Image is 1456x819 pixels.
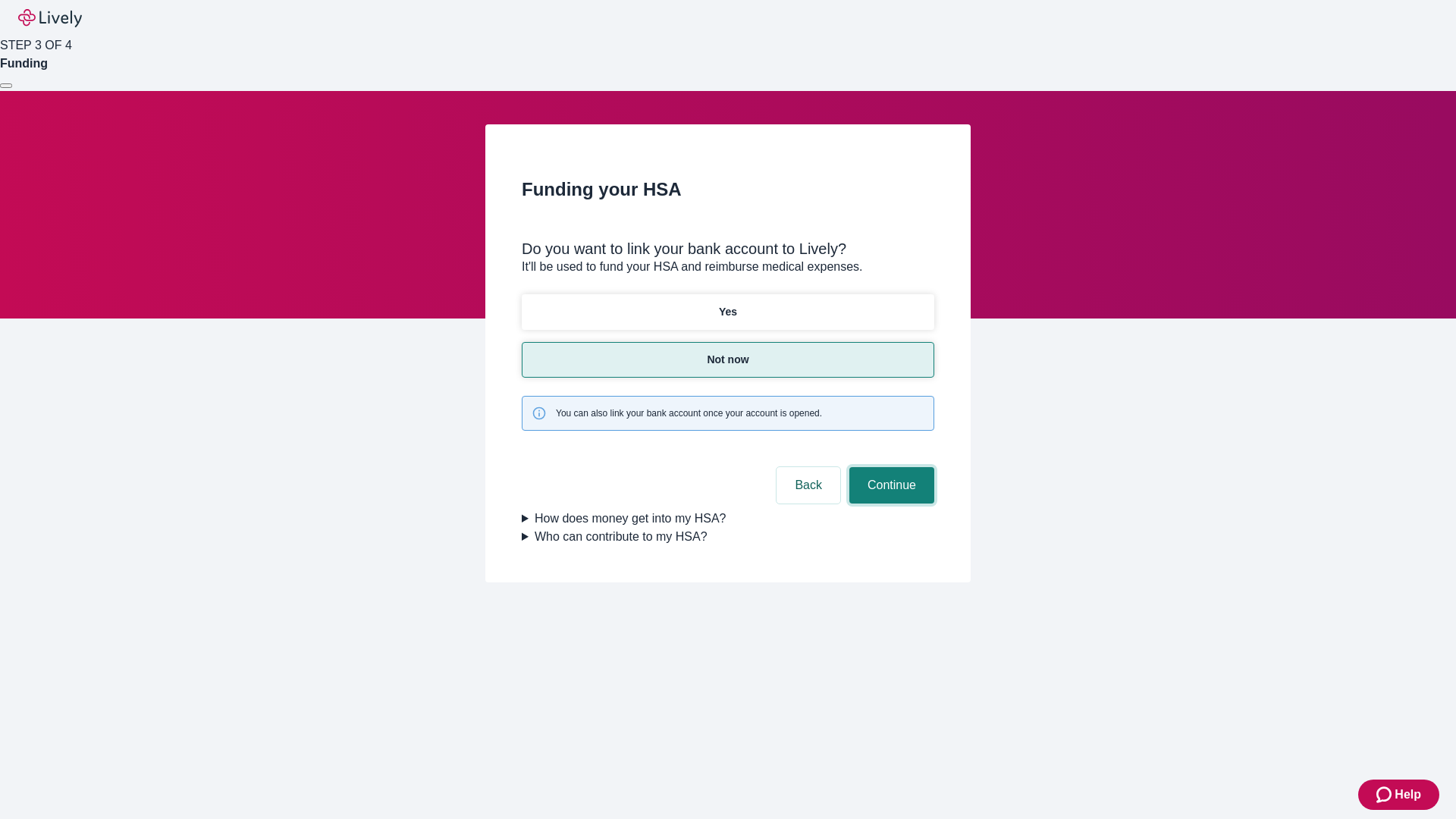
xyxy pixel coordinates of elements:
svg: Zendesk support icon [1376,786,1395,804]
span: You can also link your bank account once your account is opened. [556,406,822,420]
button: Zendesk support iconHelp [1358,780,1439,810]
p: Yes [719,304,737,320]
button: Back [777,467,840,504]
p: It'll be used to fund your HSA and reimburse medical expenses. [522,258,934,276]
div: Do you want to link your bank account to Lively? [522,240,934,258]
button: Yes [522,294,934,330]
button: Continue [849,467,934,504]
h2: Funding your HSA [522,176,934,203]
p: Not now [707,352,748,368]
button: Not now [522,342,934,378]
summary: Who can contribute to my HSA? [522,528,934,546]
summary: How does money get into my HSA? [522,510,934,528]
span: Help [1395,786,1421,804]
img: Lively [18,9,82,27]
